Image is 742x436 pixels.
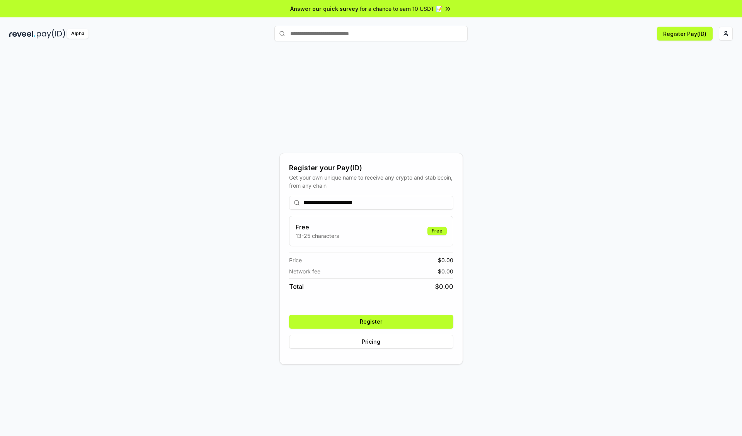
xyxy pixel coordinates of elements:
[657,27,713,41] button: Register Pay(ID)
[289,163,453,173] div: Register your Pay(ID)
[427,227,447,235] div: Free
[296,232,339,240] p: 13-25 characters
[438,267,453,275] span: $ 0.00
[438,256,453,264] span: $ 0.00
[290,5,358,13] span: Answer our quick survey
[289,267,320,275] span: Network fee
[435,282,453,291] span: $ 0.00
[289,315,453,329] button: Register
[289,282,304,291] span: Total
[289,256,302,264] span: Price
[289,335,453,349] button: Pricing
[67,29,88,39] div: Alpha
[37,29,65,39] img: pay_id
[9,29,35,39] img: reveel_dark
[289,173,453,190] div: Get your own unique name to receive any crypto and stablecoin, from any chain
[296,222,339,232] h3: Free
[360,5,442,13] span: for a chance to earn 10 USDT 📝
